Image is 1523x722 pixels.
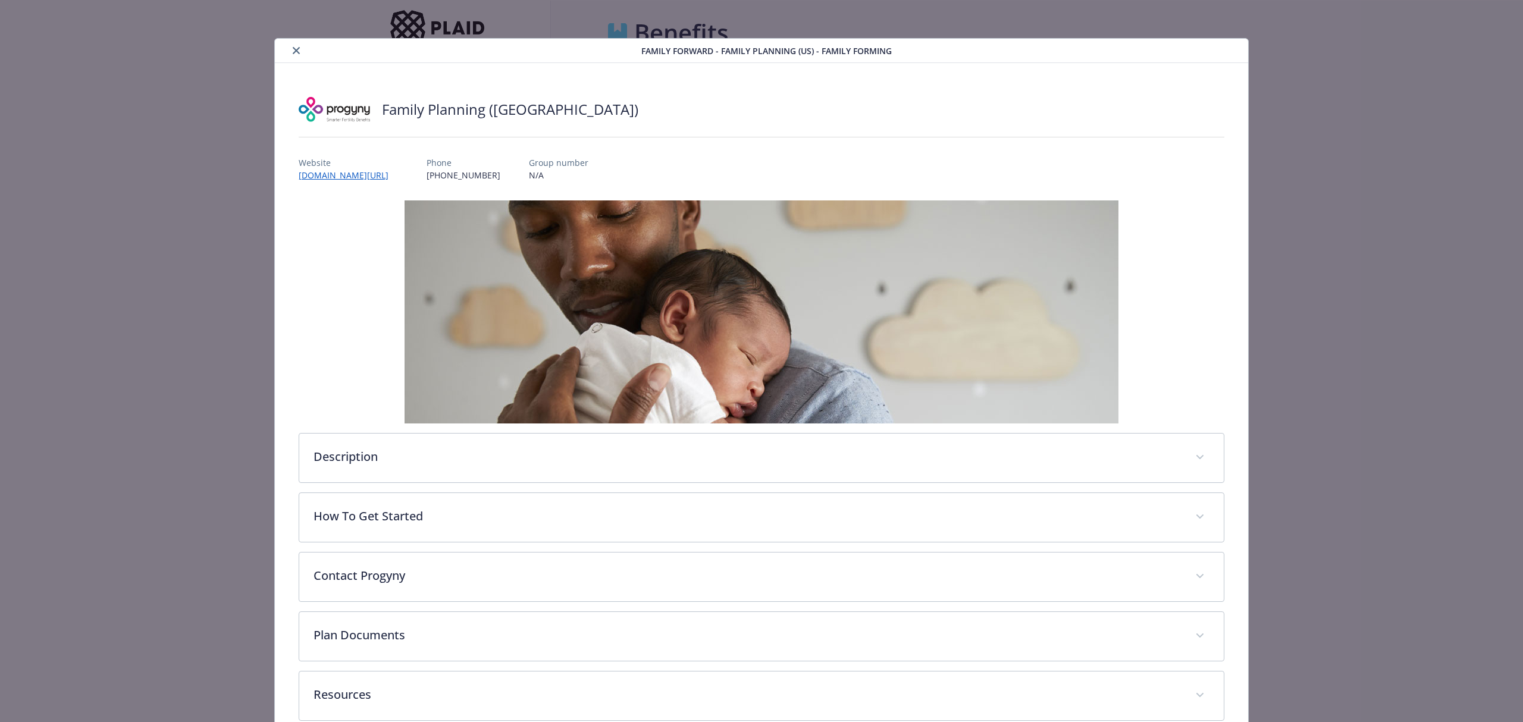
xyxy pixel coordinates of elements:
[529,156,588,169] p: Group number
[427,156,500,169] p: Phone
[289,43,303,58] button: close
[641,45,892,57] span: Family Forward - Family Planning (US) - Family Forming
[299,156,398,169] p: Website
[314,507,1181,525] p: How To Get Started
[529,169,588,181] p: N/A
[299,434,1224,482] div: Description
[314,448,1181,466] p: Description
[299,612,1224,661] div: Plan Documents
[382,99,638,120] h2: Family Planning ([GEOGRAPHIC_DATA])
[299,169,398,181] a: [DOMAIN_NAME][URL]
[427,169,500,181] p: [PHONE_NUMBER]
[299,92,370,127] img: Progyny
[314,626,1181,644] p: Plan Documents
[299,671,1224,720] div: Resources
[314,567,1181,585] p: Contact Progyny
[299,493,1224,542] div: How To Get Started
[405,200,1118,423] img: banner
[299,553,1224,601] div: Contact Progyny
[314,686,1181,704] p: Resources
